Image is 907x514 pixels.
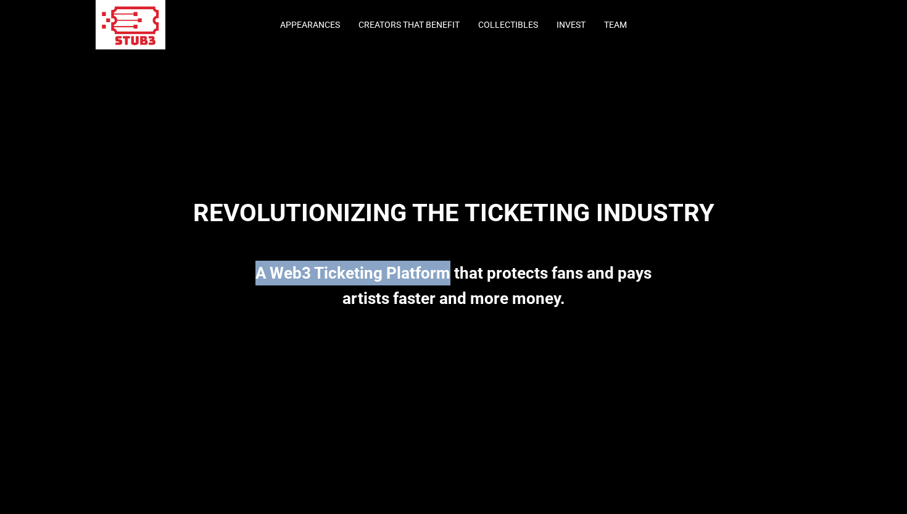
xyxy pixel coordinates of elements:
[557,20,586,30] a: Invest
[478,20,538,30] a: Collectibles
[255,264,652,307] strong: A Web3 Ticketing Platform that protects fans and pays artists faster and more money.
[96,169,811,227] div: Revolutionizing the Ticketing Industry
[358,20,460,30] a: Creators that Benefit
[280,20,340,30] a: Appearances
[604,20,627,30] a: Team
